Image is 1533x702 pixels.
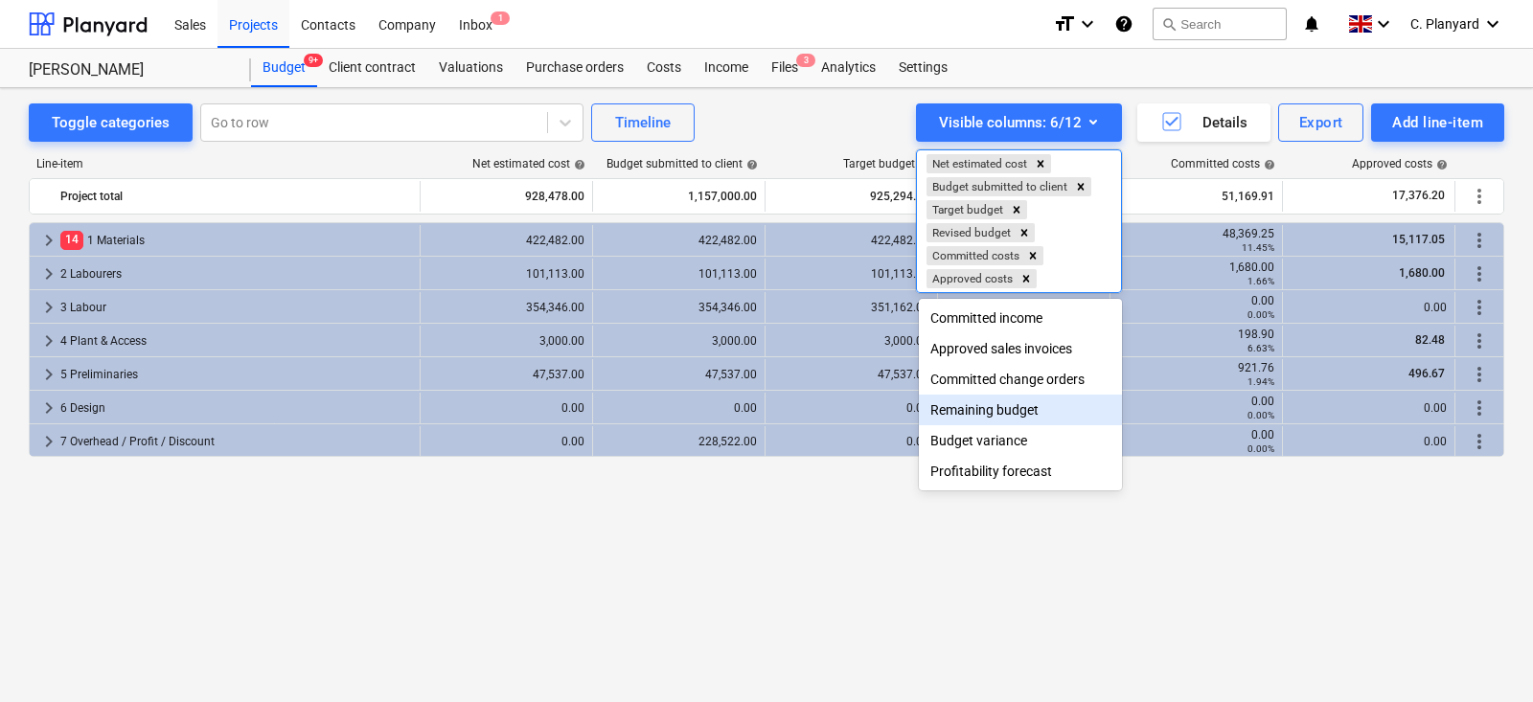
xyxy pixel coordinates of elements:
[1030,154,1051,173] div: Remove Net estimated cost
[919,425,1122,456] div: Budget variance
[1022,246,1043,265] div: Remove Committed costs
[927,154,1030,173] div: Net estimated cost
[919,333,1122,364] div: Approved sales invoices
[927,246,1022,265] div: Committed costs
[927,177,1070,196] div: Budget submitted to client
[1070,177,1091,196] div: Remove Budget submitted to client
[927,223,1014,242] div: Revised budget
[919,456,1122,487] div: Profitability forecast
[919,303,1122,333] div: Committed income
[927,269,1016,288] div: Approved costs
[927,200,1006,219] div: Target budget
[1014,223,1035,242] div: Remove Revised budget
[1437,610,1533,702] iframe: Chat Widget
[1016,269,1037,288] div: Remove Approved costs
[1006,200,1027,219] div: Remove Target budget
[919,395,1122,425] div: Remaining budget
[919,364,1122,395] div: Committed change orders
